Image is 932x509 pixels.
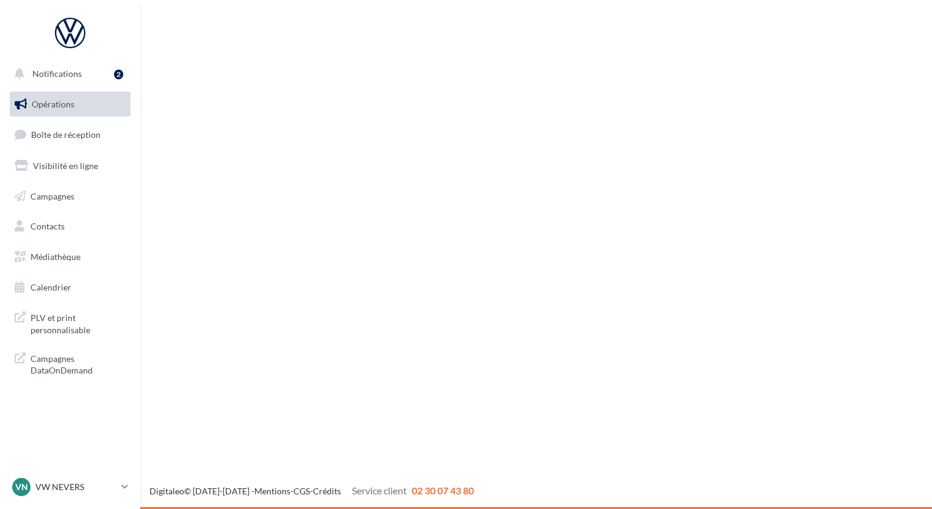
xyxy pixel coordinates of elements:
a: CGS [293,486,310,496]
span: Campagnes DataOnDemand [30,350,126,377]
a: Crédits [313,486,341,496]
span: Médiathèque [30,251,81,262]
a: Opérations [7,92,133,117]
a: Mentions [254,486,290,496]
a: Boîte de réception [7,121,133,148]
a: Digitaleo [149,486,184,496]
a: Campagnes DataOnDemand [7,345,133,381]
span: © [DATE]-[DATE] - - - [149,486,474,496]
span: PLV et print personnalisable [30,309,126,336]
span: Service client [352,485,407,496]
a: Visibilité en ligne [7,153,133,179]
a: Calendrier [7,275,133,300]
span: Visibilité en ligne [33,161,98,171]
div: 2 [114,70,123,79]
a: VN VW NEVERS [10,475,131,499]
a: Médiathèque [7,244,133,270]
p: VW NEVERS [35,481,116,493]
span: Contacts [30,221,65,231]
span: VN [15,481,28,493]
span: Boîte de réception [31,129,101,140]
span: Notifications [32,68,82,79]
a: PLV et print personnalisable [7,305,133,341]
button: Notifications 2 [7,61,128,87]
span: 02 30 07 43 80 [412,485,474,496]
span: Calendrier [30,282,71,292]
span: Opérations [32,99,74,109]
span: Campagnes [30,190,74,201]
a: Contacts [7,214,133,239]
a: Campagnes [7,184,133,209]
